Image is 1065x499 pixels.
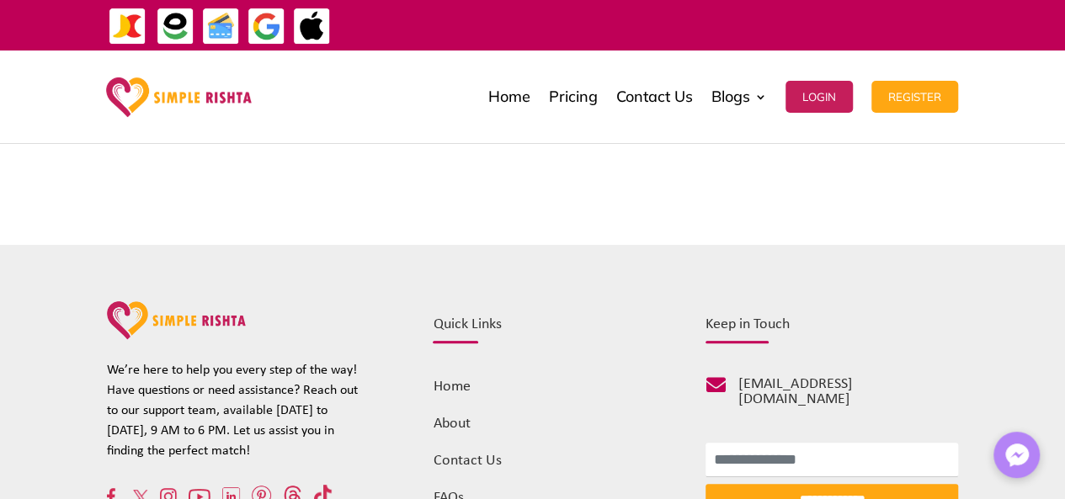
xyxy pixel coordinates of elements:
a: Home [488,55,530,139]
a: Home [433,379,470,395]
a: Pricing [549,55,598,139]
span: [EMAIL_ADDRESS][DOMAIN_NAME] [738,376,852,407]
a: Contact Us [616,55,693,139]
span:  [706,375,726,395]
img: Messenger [1000,438,1034,472]
a: Blogs [711,55,767,139]
img: JazzCash-icon [109,8,146,45]
span: We’re here to help you every step of the way! Have questions or need assistance? Reach out to our... [107,364,358,458]
img: Credit Cards [202,8,240,45]
a: Contact Us [433,453,501,469]
img: ApplePay-icon [293,8,331,45]
button: Register [871,81,958,113]
img: EasyPaisa-icon [157,8,194,45]
button: Login [785,81,853,113]
a: Login [785,55,853,139]
img: GooglePay-icon [248,8,285,45]
a: Register [871,55,958,139]
h4: Quick Links [433,317,658,341]
a: About [433,416,470,432]
a: Simple rishta logo [107,327,246,342]
img: website-logo-pink-orange [107,301,246,340]
h4: Keep in Touch [706,317,958,341]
